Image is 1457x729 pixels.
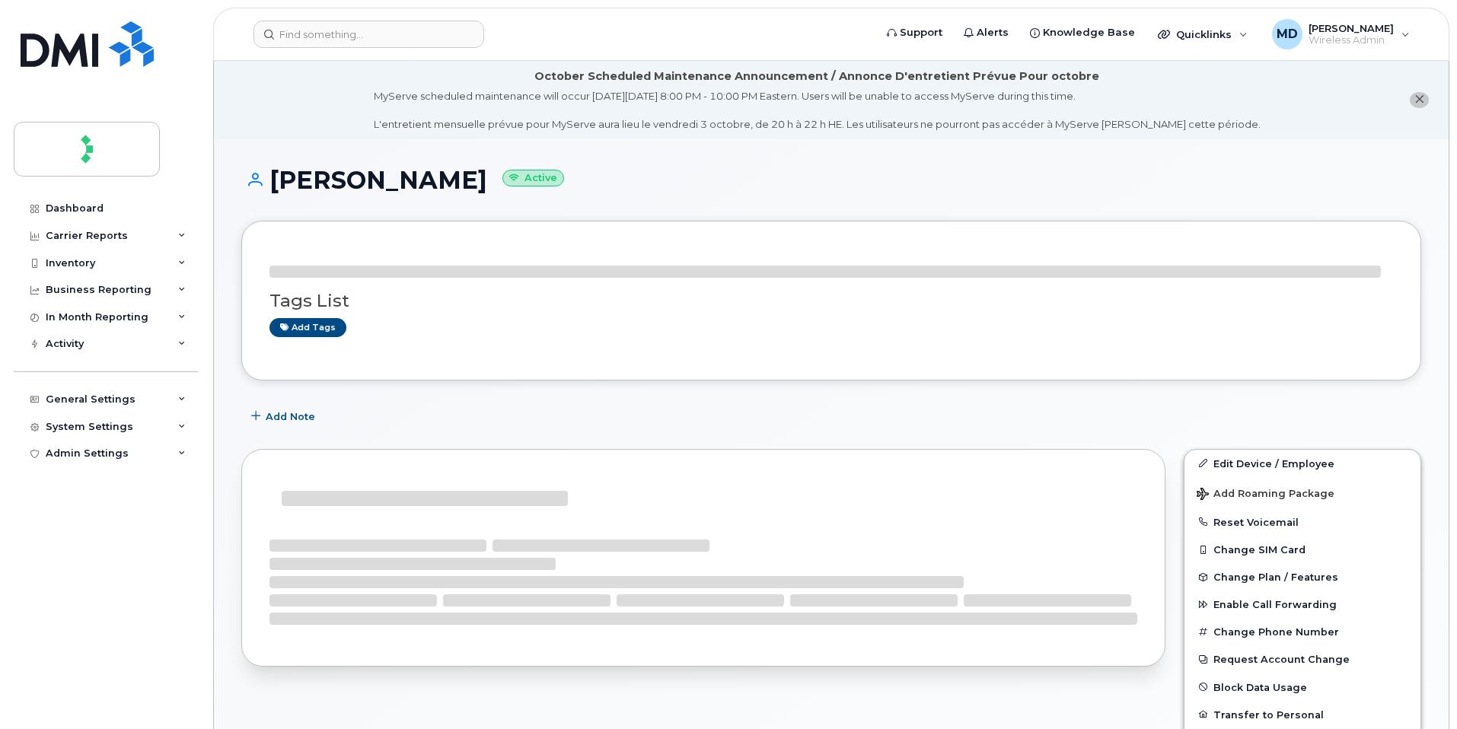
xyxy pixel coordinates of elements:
[1184,563,1420,591] button: Change Plan / Features
[241,403,328,431] button: Add Note
[1184,645,1420,673] button: Request Account Change
[1184,508,1420,536] button: Reset Voicemail
[1410,92,1429,108] button: close notification
[1184,618,1420,645] button: Change Phone Number
[1184,673,1420,701] button: Block Data Usage
[1184,536,1420,563] button: Change SIM Card
[1184,591,1420,618] button: Enable Call Forwarding
[534,68,1099,84] div: October Scheduled Maintenance Announcement / Annonce D'entretient Prévue Pour octobre
[374,89,1261,132] div: MyServe scheduled maintenance will occur [DATE][DATE] 8:00 PM - 10:00 PM Eastern. Users will be u...
[502,170,564,187] small: Active
[1184,701,1420,728] button: Transfer to Personal
[269,291,1393,310] h3: Tags List
[269,318,346,337] a: Add tags
[1184,477,1420,508] button: Add Roaming Package
[1184,450,1420,477] a: Edit Device / Employee
[1197,488,1334,502] span: Add Roaming Package
[266,409,315,424] span: Add Note
[241,167,1421,193] h1: [PERSON_NAME]
[1213,571,1338,583] span: Change Plan / Features
[1213,599,1337,610] span: Enable Call Forwarding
